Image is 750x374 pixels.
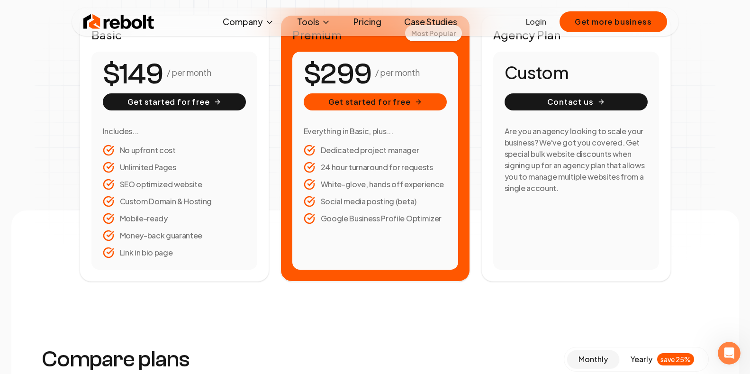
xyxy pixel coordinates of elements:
[505,126,648,194] h3: Are you an agency looking to scale your business? We've got you covered. Get special bulk website...
[289,12,338,31] button: Tools
[103,126,246,137] h3: Includes...
[167,66,211,79] p: / per month
[103,145,246,156] li: No upfront cost
[103,93,246,110] button: Get started for free
[657,353,694,365] div: save 25%
[304,145,447,156] li: Dedicated project manager
[103,179,246,190] li: SEO optimized website
[560,11,667,32] button: Get more business
[215,12,282,31] button: Company
[103,230,246,241] li: Money-back guarantee
[304,93,447,110] button: Get started for free
[304,196,447,207] li: Social media posting (beta)
[83,12,154,31] img: Rebolt Logo
[567,350,619,368] button: monthly
[631,354,652,365] span: yearly
[526,16,546,27] a: Login
[718,342,741,365] iframe: Intercom live chat
[304,53,371,96] number-flow-react: $299
[304,179,447,190] li: White-glove, hands off experience
[42,348,190,371] h3: Compare plans
[103,53,163,96] number-flow-react: $149
[103,196,246,207] li: Custom Domain & Hosting
[505,93,648,110] button: Contact us
[397,12,465,31] a: Case Studies
[375,66,419,79] p: / per month
[103,162,246,173] li: Unlimited Pages
[578,354,608,364] span: monthly
[103,213,246,224] li: Mobile-ready
[346,12,389,31] a: Pricing
[304,162,447,173] li: 24 hour turnaround for requests
[304,126,447,137] h3: Everything in Basic, plus...
[103,247,246,258] li: Link in bio page
[304,213,447,224] li: Google Business Profile Optimizer
[505,63,648,82] h1: Custom
[619,350,705,368] button: yearlysave 25%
